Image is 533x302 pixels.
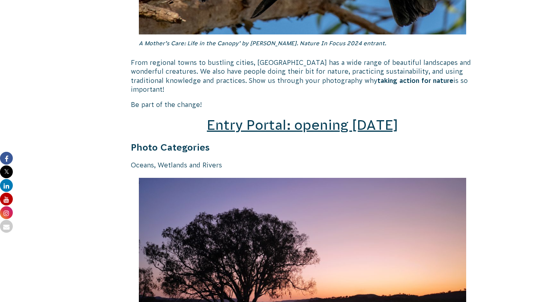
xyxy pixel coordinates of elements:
strong: Photo Categories [131,142,210,153]
p: Be part of the change! [131,100,474,109]
em: A Mother’s Care: Life in the Canopy’ by [PERSON_NAME]. Nature In Focus 2024 entrant. [139,40,386,46]
p: Oceans, Wetlands and Rivers [131,161,474,169]
a: Entry Portal: opening [DATE] [207,117,398,133]
p: From regional towns to bustling cities, [GEOGRAPHIC_DATA] has a wide range of beautiful landscape... [131,58,474,94]
strong: taking action for nature [377,77,453,84]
